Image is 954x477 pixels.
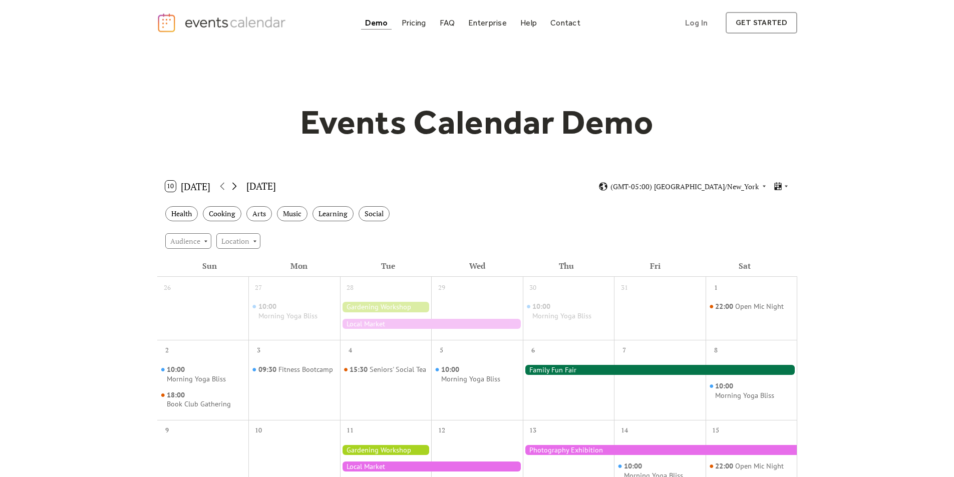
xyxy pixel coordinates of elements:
a: FAQ [436,16,459,30]
div: Help [520,20,537,26]
a: Help [516,16,541,30]
a: Demo [361,16,392,30]
a: Contact [546,16,584,30]
a: Enterprise [464,16,510,30]
a: home [157,13,289,33]
div: FAQ [440,20,455,26]
a: get started [726,12,797,34]
a: Pricing [398,16,430,30]
a: Log In [675,12,718,34]
h1: Events Calendar Demo [285,102,670,143]
div: Contact [550,20,580,26]
div: Enterprise [468,20,506,26]
div: Pricing [402,20,426,26]
div: Demo [365,20,388,26]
